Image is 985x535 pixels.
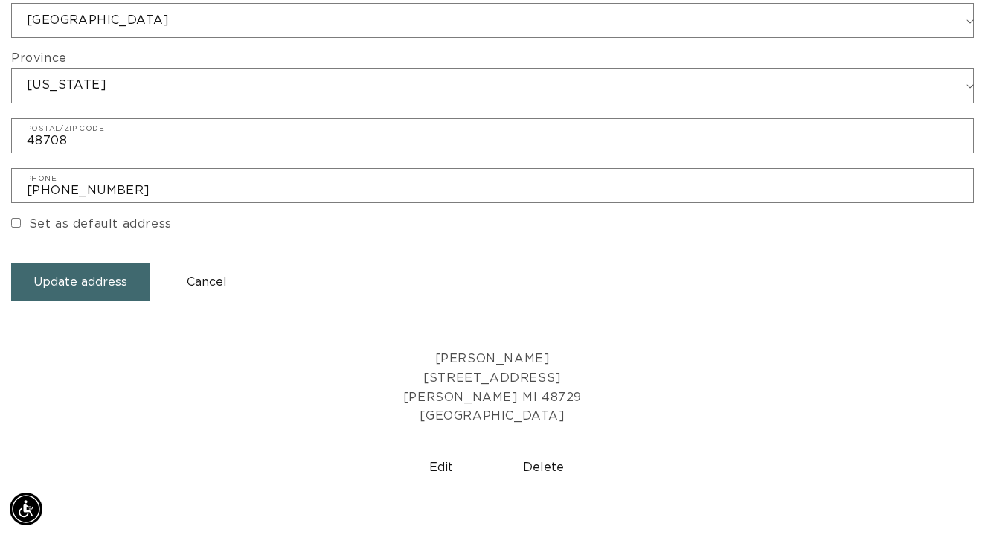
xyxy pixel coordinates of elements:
[12,119,973,153] input: Postal/ZIP code
[161,263,252,301] button: Cancel
[11,52,67,64] label: Province
[29,218,172,230] label: Set as default address
[911,464,985,535] iframe: Chat Widget
[498,449,589,487] button: Delete 4
[396,449,487,487] button: Edit address 4
[10,493,42,525] div: Accessibility Menu
[12,169,973,202] input: Phone
[11,350,974,426] p: [PERSON_NAME] [STREET_ADDRESS] [PERSON_NAME] MI 48729 [GEOGRAPHIC_DATA]
[11,263,150,301] button: Update address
